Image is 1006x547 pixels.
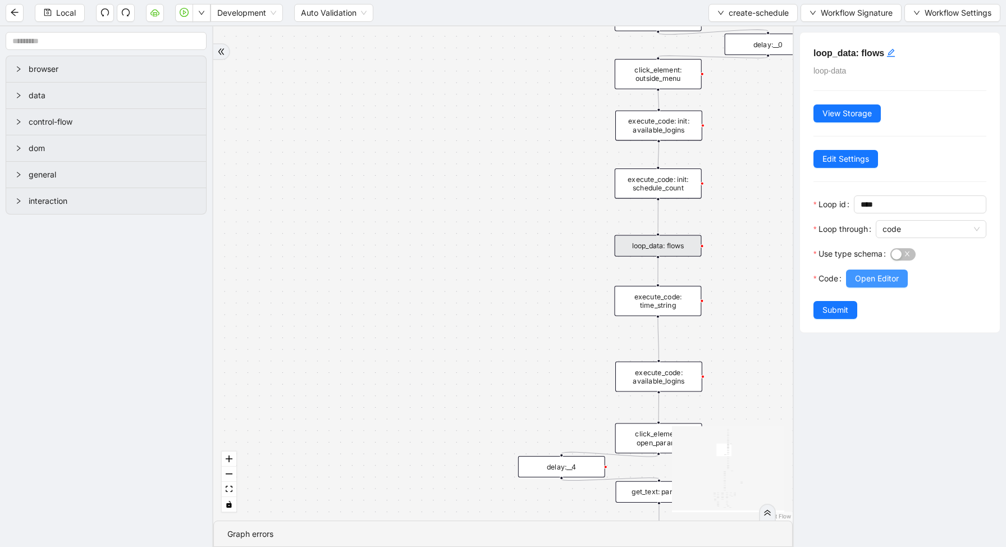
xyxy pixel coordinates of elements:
[615,59,702,89] div: click_element: outside_menu
[222,497,236,512] button: toggle interactivity
[561,478,659,481] g: Edge from delay:__4 to get_text: params
[886,46,895,60] div: click to edit id
[180,8,189,17] span: play-circle
[15,66,22,72] span: right
[846,270,908,288] button: Open Editor
[615,481,702,503] div: get_text: params
[100,8,109,17] span: undo
[615,1,702,31] div: click_element: switch_to_prod
[615,111,702,141] div: execute_code: init: available_logins
[658,56,768,58] g: Edge from delay:__0 to click_element: outside_menu
[614,286,701,316] div: execute_code: time_string
[810,10,816,16] span: down
[518,456,605,477] div: delay:__4
[15,145,22,152] span: right
[301,4,367,21] span: Auto Validation
[615,168,702,199] div: execute_code: init: schedule_count
[801,4,902,22] button: downWorkflow Signature
[658,30,768,34] g: Edge from click_element: switch_to_prod to delay:__0
[150,8,159,17] span: cloud-server
[813,66,846,75] span: loop-data
[818,198,846,211] span: Loop id
[813,150,878,168] button: Edit Settings
[822,107,872,120] span: View Storage
[882,221,980,238] span: code
[217,4,276,21] span: Development
[813,46,986,60] h5: loop_data: flows
[813,104,881,122] button: View Storage
[615,235,702,257] div: loop_data: flows
[615,362,702,392] div: execute_code: available_logins
[886,48,895,57] span: edit
[222,467,236,482] button: zoom out
[29,116,197,128] span: control-flow
[855,272,899,285] span: Open Editor
[821,7,893,19] span: Workflow Signature
[725,34,812,55] div: delay:__0
[925,7,991,19] span: Workflow Settings
[15,198,22,204] span: right
[29,168,197,181] span: general
[15,118,22,125] span: right
[227,528,779,540] div: Graph errors
[29,142,197,154] span: dom
[708,4,798,22] button: downcreate-schedule
[615,423,702,453] div: click_element: open_params
[175,4,193,22] button: play-circle
[15,92,22,99] span: right
[762,513,791,519] a: React Flow attribution
[717,10,724,16] span: down
[6,56,206,82] div: browser
[6,4,24,22] button: arrow-left
[658,318,659,359] g: Edge from execute_code: time_string to execute_code: available_logins
[44,8,52,16] span: save
[818,223,868,235] span: Loop through
[913,10,920,16] span: down
[904,4,1000,22] button: downWorkflow Settings
[35,4,85,22] button: saveLocal
[6,162,206,188] div: general
[193,4,211,22] button: down
[6,83,206,108] div: data
[146,4,164,22] button: cloud-server
[813,301,857,319] button: Submit
[117,4,135,22] button: redo
[6,188,206,214] div: interaction
[10,8,19,17] span: arrow-left
[56,7,76,19] span: Local
[29,195,197,207] span: interaction
[6,135,206,161] div: dom
[121,8,130,17] span: redo
[29,89,197,102] span: data
[29,63,197,75] span: browser
[763,509,771,517] span: double-right
[822,153,869,165] span: Edit Settings
[222,452,236,467] button: zoom in
[222,482,236,497] button: fit view
[198,10,205,16] span: down
[217,48,225,56] span: double-right
[6,109,206,135] div: control-flow
[818,272,838,285] span: Code
[561,452,659,457] g: Edge from click_element: open_params to delay:__4
[818,248,882,260] span: Use type schema
[729,7,789,19] span: create-schedule
[96,4,114,22] button: undo
[15,171,22,178] span: right
[822,304,848,316] span: Submit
